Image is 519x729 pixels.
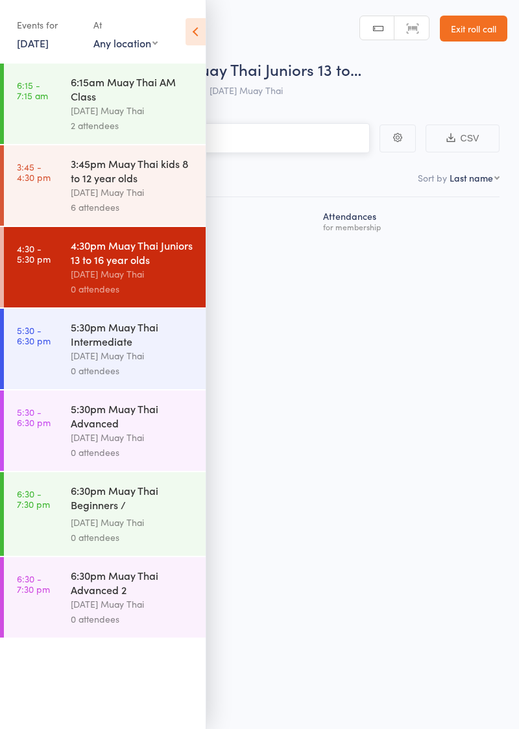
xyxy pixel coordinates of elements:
[71,483,195,515] div: 6:30pm Muay Thai Beginners / Fundamentals
[71,530,195,545] div: 0 attendees
[418,171,447,184] label: Sort by
[71,267,195,281] div: [DATE] Muay Thai
[93,36,158,50] div: Any location
[71,185,195,200] div: [DATE] Muay Thai
[17,80,48,101] time: 6:15 - 7:15 am
[128,58,361,80] span: 4:30pm Muay Thai Juniors 13 to…
[4,557,206,638] a: 6:30 -7:30 pm6:30pm Muay Thai Advanced 2[DATE] Muay Thai0 attendees
[71,281,195,296] div: 0 attendees
[71,200,195,215] div: 6 attendees
[4,227,206,307] a: 4:30 -5:30 pm4:30pm Muay Thai Juniors 13 to 16 year olds[DATE] Muay Thai0 attendees
[17,243,51,264] time: 4:30 - 5:30 pm
[318,203,500,237] div: Atten­dances
[71,156,195,185] div: 3:45pm Muay Thai kids 8 to 12 year olds
[440,16,507,42] a: Exit roll call
[71,118,195,133] div: 2 attendees
[71,75,195,103] div: 6:15am Muay Thai AM Class
[71,430,195,445] div: [DATE] Muay Thai
[71,568,195,597] div: 6:30pm Muay Thai Advanced 2
[210,84,283,97] span: [DATE] Muay Thai
[4,472,206,556] a: 6:30 -7:30 pm6:30pm Muay Thai Beginners / Fundamentals[DATE] Muay Thai0 attendees
[71,103,195,118] div: [DATE] Muay Thai
[71,401,195,430] div: 5:30pm Muay Thai Advanced
[134,203,319,237] div: Next Payment
[71,597,195,612] div: [DATE] Muay Thai
[71,612,195,627] div: 0 attendees
[4,390,206,471] a: 5:30 -6:30 pm5:30pm Muay Thai Advanced[DATE] Muay Thai0 attendees
[71,238,195,267] div: 4:30pm Muay Thai Juniors 13 to 16 year olds
[17,488,50,509] time: 6:30 - 7:30 pm
[4,309,206,389] a: 5:30 -6:30 pm5:30pm Muay Thai Intermediate[DATE] Muay Thai0 attendees
[17,36,49,50] a: [DATE]
[17,14,80,36] div: Events for
[71,445,195,460] div: 0 attendees
[71,320,195,348] div: 5:30pm Muay Thai Intermediate
[71,515,195,530] div: [DATE] Muay Thai
[17,407,51,427] time: 5:30 - 6:30 pm
[71,348,195,363] div: [DATE] Muay Thai
[426,125,500,152] button: CSV
[450,171,493,184] div: Last name
[323,222,494,231] div: for membership
[93,14,158,36] div: At
[17,325,51,346] time: 5:30 - 6:30 pm
[4,64,206,144] a: 6:15 -7:15 am6:15am Muay Thai AM Class[DATE] Muay Thai2 attendees
[71,363,195,378] div: 0 attendees
[17,161,51,182] time: 3:45 - 4:30 pm
[17,573,50,594] time: 6:30 - 7:30 pm
[4,145,206,226] a: 3:45 -4:30 pm3:45pm Muay Thai kids 8 to 12 year olds[DATE] Muay Thai6 attendees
